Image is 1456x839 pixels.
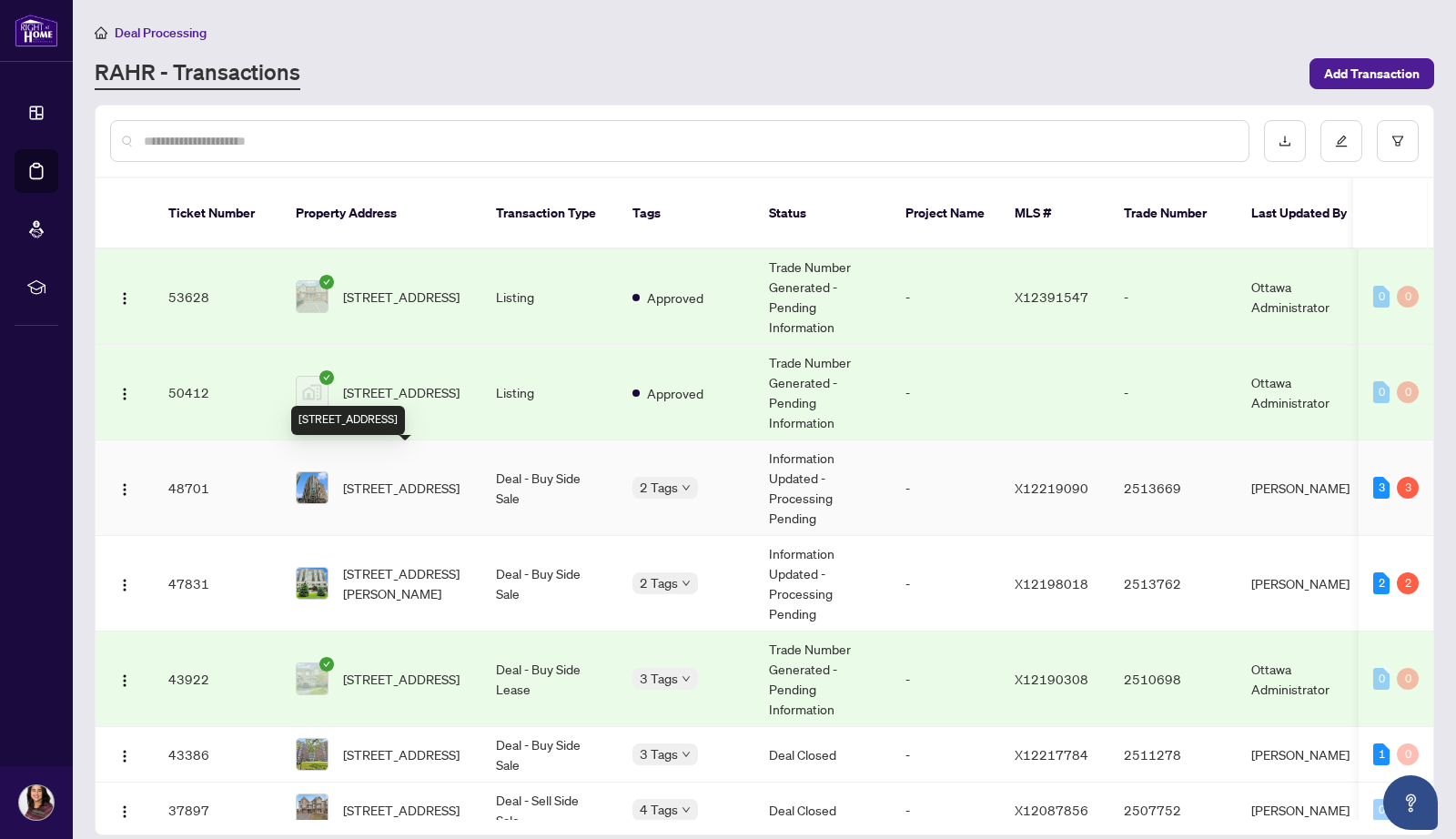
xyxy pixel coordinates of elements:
[154,783,281,838] td: 37897
[754,536,891,632] td: Information Updated - Processing Pending
[1373,572,1390,594] div: 2
[1397,743,1419,765] div: 0
[297,663,328,694] img: thumbnail-img
[481,727,618,783] td: Deal - Buy Side Sale
[117,804,132,819] img: Logo
[481,632,618,727] td: Deal - Buy Side Lease
[1397,668,1419,690] div: 0
[481,536,618,632] td: Deal - Buy Side Sale
[343,800,460,820] span: [STREET_ADDRESS]
[110,664,139,693] button: Logo
[154,536,281,632] td: 47831
[754,440,891,536] td: Information Updated - Processing Pending
[117,387,132,401] img: Logo
[343,382,460,402] span: [STREET_ADDRESS]
[343,563,467,603] span: [STREET_ADDRESS][PERSON_NAME]
[754,632,891,727] td: Trade Number Generated - Pending Information
[1109,345,1237,440] td: -
[117,673,132,688] img: Logo
[117,482,132,497] img: Logo
[682,674,691,683] span: down
[754,178,891,249] th: Status
[618,178,754,249] th: Tags
[1373,668,1390,690] div: 0
[154,440,281,536] td: 48701
[95,57,300,90] a: RAHR - Transactions
[481,249,618,345] td: Listing
[1015,671,1088,687] span: X12190308
[297,794,328,825] img: thumbnail-img
[1383,775,1438,830] button: Open asap
[1320,120,1362,162] button: edit
[319,657,334,672] span: check-circle
[481,440,618,536] td: Deal - Buy Side Sale
[117,578,132,592] img: Logo
[1373,799,1390,821] div: 0
[297,568,328,599] img: thumbnail-img
[154,632,281,727] td: 43922
[481,178,618,249] th: Transaction Type
[1109,536,1237,632] td: 2513762
[640,572,678,593] span: 2 Tags
[891,536,1000,632] td: -
[1015,575,1088,591] span: X12198018
[319,275,334,289] span: check-circle
[1373,743,1390,765] div: 1
[1015,802,1088,818] span: X12087856
[1237,632,1373,727] td: Ottawa Administrator
[891,783,1000,838] td: -
[117,291,132,306] img: Logo
[1109,632,1237,727] td: 2510698
[647,383,703,403] span: Approved
[1109,178,1237,249] th: Trade Number
[291,406,405,435] div: [STREET_ADDRESS]
[647,288,703,308] span: Approved
[1109,783,1237,838] td: 2507752
[754,783,891,838] td: Deal Closed
[297,377,328,408] img: thumbnail-img
[343,478,460,498] span: [STREET_ADDRESS]
[110,795,139,824] button: Logo
[154,178,281,249] th: Ticket Number
[682,805,691,814] span: down
[110,473,139,502] button: Logo
[1015,746,1088,763] span: X12217784
[682,579,691,588] span: down
[640,668,678,689] span: 3 Tags
[1373,381,1390,403] div: 0
[297,281,328,312] img: thumbnail-img
[891,249,1000,345] td: -
[1015,288,1088,305] span: X12391547
[297,472,328,503] img: thumbnail-img
[891,632,1000,727] td: -
[754,249,891,345] td: Trade Number Generated - Pending Information
[1397,572,1419,594] div: 2
[95,26,107,39] span: home
[15,14,58,47] img: logo
[1373,286,1390,308] div: 0
[1377,120,1419,162] button: filter
[319,370,334,385] span: check-circle
[110,282,139,311] button: Logo
[110,569,139,598] button: Logo
[1237,178,1373,249] th: Last Updated By
[110,378,139,407] button: Logo
[115,25,207,41] span: Deal Processing
[154,345,281,440] td: 50412
[640,743,678,764] span: 3 Tags
[1237,249,1373,345] td: Ottawa Administrator
[154,727,281,783] td: 43386
[481,783,618,838] td: Deal - Sell Side Sale
[281,178,481,249] th: Property Address
[1279,135,1291,147] span: download
[1264,120,1306,162] button: download
[117,749,132,763] img: Logo
[110,740,139,769] button: Logo
[1015,480,1088,496] span: X12219090
[754,345,891,440] td: Trade Number Generated - Pending Information
[343,669,460,689] span: [STREET_ADDRESS]
[891,345,1000,440] td: -
[1237,440,1373,536] td: [PERSON_NAME]
[343,287,460,307] span: [STREET_ADDRESS]
[154,249,281,345] td: 53628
